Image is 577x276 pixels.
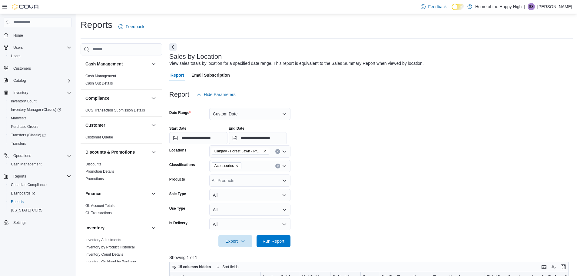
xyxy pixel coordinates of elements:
div: Discounts & Promotions [81,161,162,185]
button: Inventory [1,88,74,97]
button: Remove Calgary - Forest Lawn - Prairie Records from selection in this group [263,149,267,153]
h3: Report [169,91,189,98]
label: Locations [169,148,187,153]
span: Users [13,45,23,50]
div: Savanna Sturm [528,3,535,10]
a: Dashboards [8,190,38,197]
span: Operations [13,153,31,158]
button: Compliance [150,95,157,102]
span: Customers [13,66,31,71]
a: Customers [11,65,33,72]
button: Enter fullscreen [560,263,567,271]
button: Users [6,52,74,60]
a: Transfers (Classic) [6,131,74,139]
label: Start Date [169,126,187,131]
button: Inventory [85,225,149,231]
span: Users [11,44,71,51]
button: Run Report [257,235,290,247]
button: Display options [550,263,557,271]
span: Manifests [11,116,26,121]
span: GL Transactions [85,211,112,215]
button: Next [169,43,177,51]
button: Inventory [150,224,157,231]
span: Canadian Compliance [11,182,47,187]
a: Inventory Count [8,98,39,105]
button: Compliance [85,95,149,101]
span: Calgary - Forest Lawn - Prairie Records [212,148,269,155]
span: Hide Parameters [204,91,236,98]
a: Cash Management [8,161,44,168]
button: Hide Parameters [194,88,238,101]
button: 15 columns hidden [170,263,214,271]
span: Cash Management [8,161,71,168]
span: Cash Management [11,162,41,167]
label: Use Type [169,206,185,211]
a: Users [8,52,23,60]
h3: Customer [85,122,105,128]
span: Promotions [85,176,104,181]
span: Reports [8,198,71,205]
span: Sort fields [222,264,238,269]
a: Manifests [8,115,29,122]
a: Cash Management [85,74,116,78]
span: Inventory Count Details [85,252,123,257]
button: Open list of options [282,149,287,154]
span: Reports [11,173,71,180]
button: Operations [11,152,34,159]
button: Keyboard shortcuts [540,263,548,271]
a: Inventory Manager (Classic) [8,106,63,113]
span: Email Subscription [191,69,230,81]
label: Sale Type [169,191,186,196]
a: Settings [11,219,29,226]
button: Purchase Orders [6,122,74,131]
label: Date Range [169,110,191,115]
span: Discounts [85,162,101,167]
span: SS [529,3,534,10]
button: Users [11,44,25,51]
span: Inventory [13,90,28,95]
button: Customer [85,122,149,128]
a: Dashboards [6,189,74,198]
input: Press the down key to open a popover containing a calendar. [229,132,287,144]
span: Settings [11,219,71,226]
span: Canadian Compliance [8,181,71,188]
button: Open list of options [282,164,287,168]
span: Manifests [8,115,71,122]
a: Inventory by Product Historical [85,245,135,249]
button: Sort fields [214,263,241,271]
button: Manifests [6,114,74,122]
button: Finance [85,191,149,197]
a: OCS Transaction Submission Details [85,108,145,112]
h3: Cash Management [85,61,123,67]
span: Operations [11,152,71,159]
span: OCS Transaction Submission Details [85,108,145,113]
button: Catalog [1,76,74,85]
label: Products [169,177,185,182]
a: Inventory On Hand by Package [85,260,136,264]
span: Accessories [212,162,242,169]
span: Inventory Manager (Classic) [11,107,61,112]
button: All [209,204,290,216]
p: Showing 1 of 1 [169,254,573,261]
span: Dashboards [11,191,35,196]
span: Promotion Details [85,169,114,174]
button: Clear input [275,164,280,168]
span: Transfers (Classic) [8,131,71,139]
a: Inventory Count Details [85,252,123,257]
h3: Discounts & Promotions [85,149,135,155]
span: Home [13,33,23,38]
label: Classifications [169,162,195,167]
span: Calgary - Forest Lawn - Prairie Records [214,148,262,154]
span: Customer Queue [85,135,113,140]
button: Canadian Compliance [6,181,74,189]
button: Export [218,235,252,247]
span: Run Report [263,238,284,244]
button: Home [1,31,74,40]
span: Users [11,54,20,58]
span: Inventory Count [8,98,71,105]
button: Transfers [6,139,74,148]
a: Transfers [8,140,28,147]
